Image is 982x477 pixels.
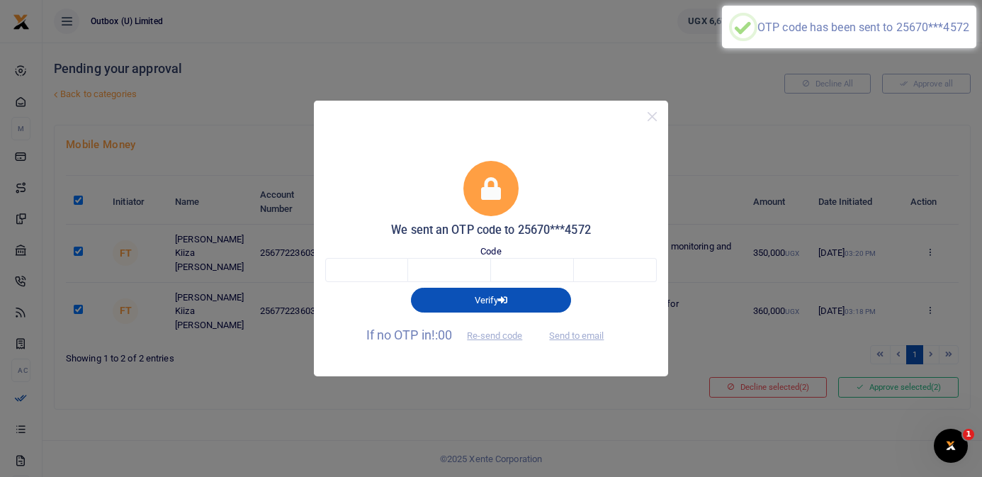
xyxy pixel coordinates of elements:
h5: We sent an OTP code to 25670***4572 [325,223,657,237]
label: Code [480,245,501,259]
span: 1 [963,429,974,440]
button: Close [642,106,662,127]
iframe: Intercom live chat [934,429,968,463]
button: Verify [411,288,571,312]
span: !:00 [431,327,452,342]
span: If no OTP in [366,327,535,342]
div: OTP code has been sent to 25670***4572 [757,21,969,34]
